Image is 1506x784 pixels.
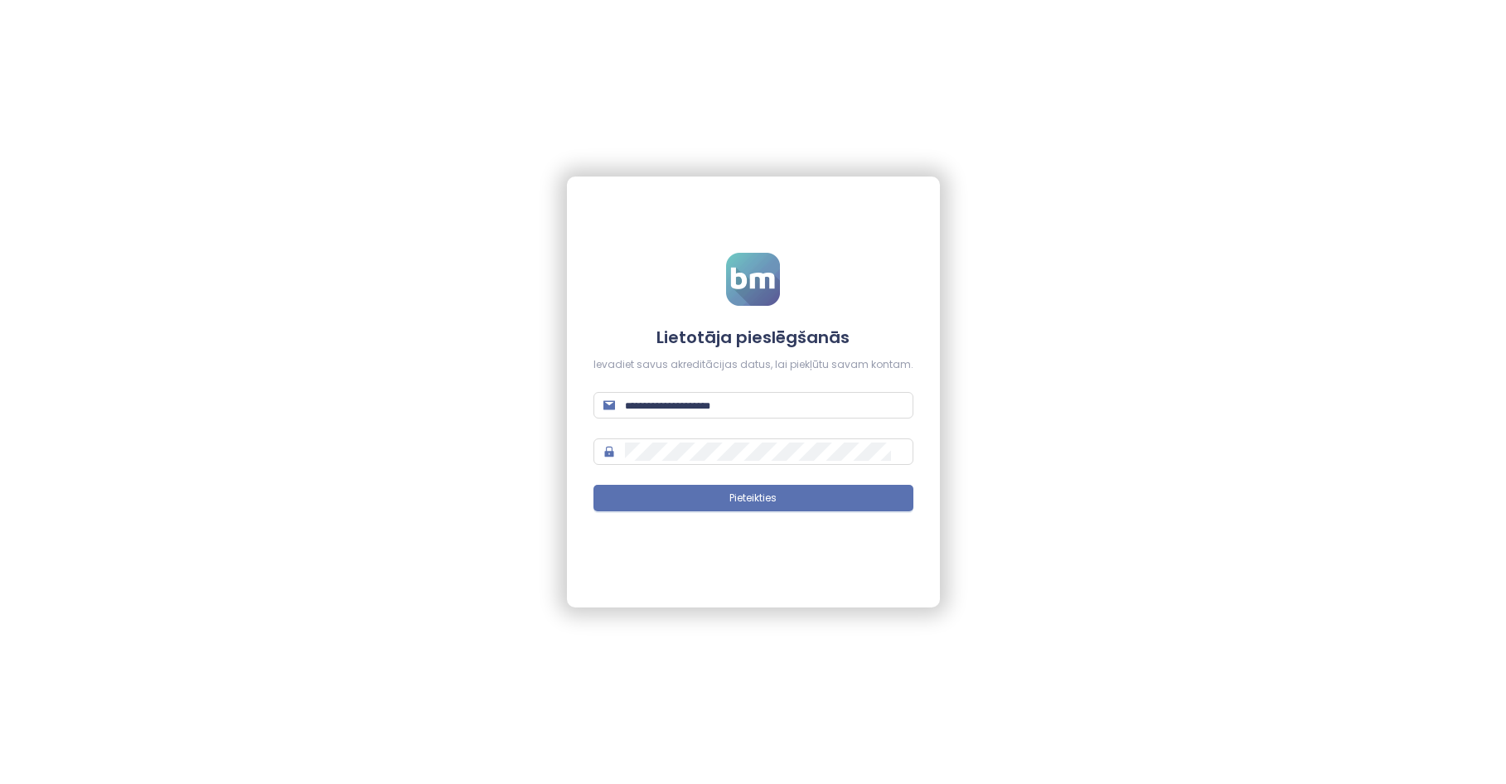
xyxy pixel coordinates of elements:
div: Ievadiet savus akreditācijas datus, lai piekļūtu savam kontam. [593,357,913,373]
span: lock [603,446,615,457]
span: mail [603,399,615,411]
span: Pieteikties [729,491,777,506]
button: Pieteikties [593,485,913,511]
img: logo [726,253,780,306]
h4: Lietotāja pieslēgšanās [593,326,913,349]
